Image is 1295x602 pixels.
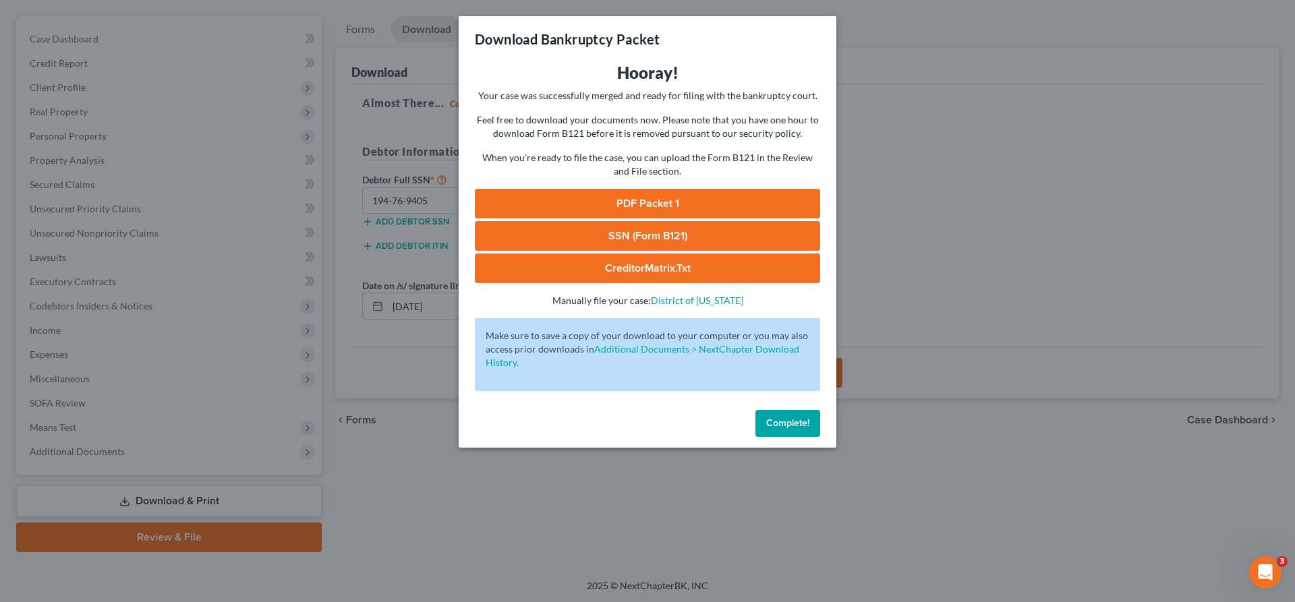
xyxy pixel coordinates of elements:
[1277,556,1288,567] span: 3
[475,151,820,178] p: When you're ready to file the case, you can upload the Form B121 in the Review and File section.
[766,417,809,429] span: Complete!
[475,221,820,251] a: SSN (Form B121)
[475,189,820,218] a: PDF Packet 1
[475,62,820,84] h3: Hooray!
[475,294,820,307] p: Manually file your case:
[475,253,820,283] a: CreditorMatrix.txt
[651,295,743,306] a: District of [US_STATE]
[1249,556,1282,589] iframe: Intercom live chat
[475,89,820,102] p: Your case was successfully merged and ready for filing with the bankruptcy court.
[486,329,809,369] p: Make sure to save a copy of your download to your computer or you may also access prior downloads in
[475,113,820,140] p: Feel free to download your documents now. Please note that you have one hour to download Form B12...
[755,410,820,437] button: Complete!
[475,30,660,49] h3: Download Bankruptcy Packet
[486,343,799,368] a: Additional Documents > NextChapter Download History.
